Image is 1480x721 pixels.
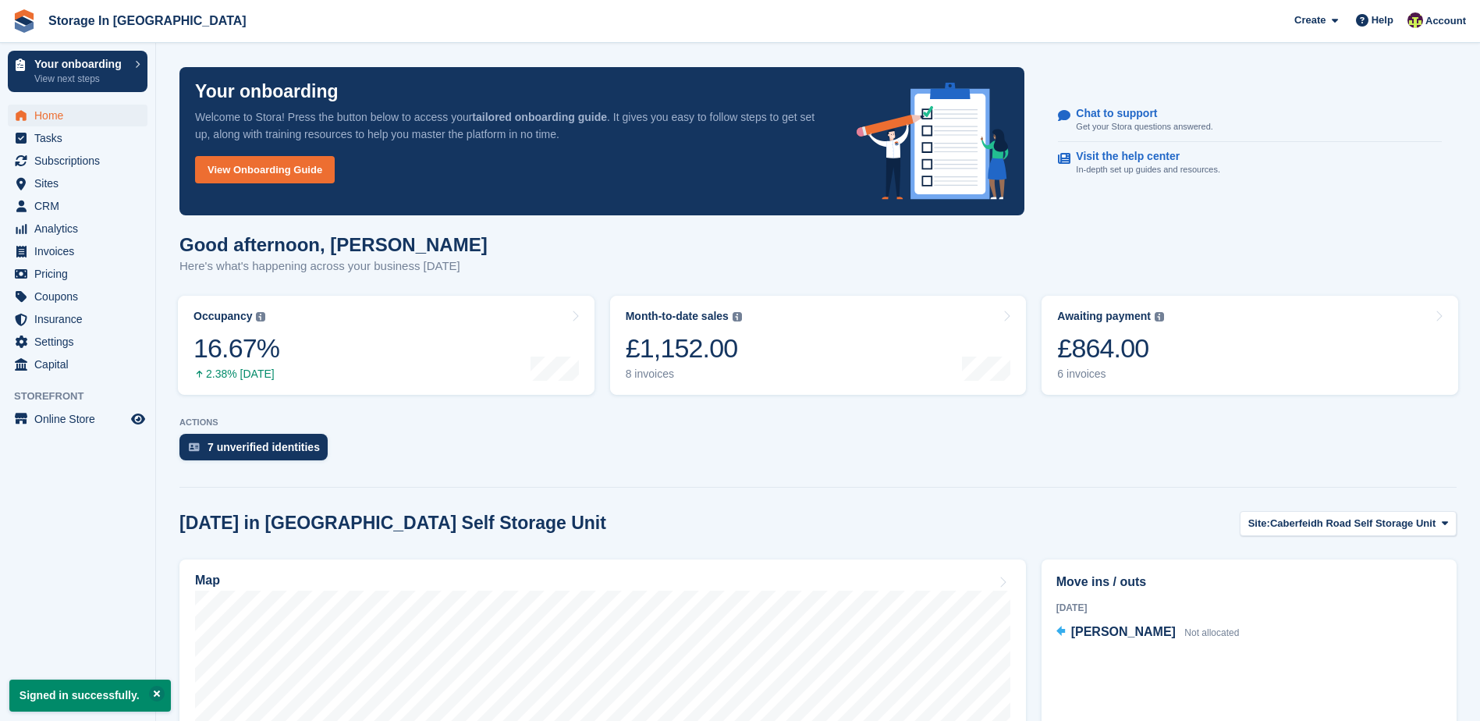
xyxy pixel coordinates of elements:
[610,296,1027,395] a: Month-to-date sales £1,152.00 8 invoices
[8,105,147,126] a: menu
[1042,296,1458,395] a: Awaiting payment £864.00 6 invoices
[8,127,147,149] a: menu
[193,368,279,381] div: 2.38% [DATE]
[42,8,253,34] a: Storage In [GEOGRAPHIC_DATA]
[1056,623,1240,643] a: [PERSON_NAME] Not allocated
[1372,12,1393,28] span: Help
[8,353,147,375] a: menu
[189,442,200,452] img: verify_identity-adf6edd0f0f0b5bbfe63781bf79b02c33cf7c696d77639b501bdc392416b5a36.svg
[179,434,335,468] a: 7 unverified identities
[34,195,128,217] span: CRM
[193,310,252,323] div: Occupancy
[34,408,128,430] span: Online Store
[1057,310,1151,323] div: Awaiting payment
[1058,99,1442,142] a: Chat to support Get your Stora questions answered.
[195,108,832,143] p: Welcome to Stora! Press the button below to access your . It gives you easy to follow steps to ge...
[34,353,128,375] span: Capital
[179,257,488,275] p: Here's what's happening across your business [DATE]
[1071,625,1176,638] span: [PERSON_NAME]
[193,332,279,364] div: 16.67%
[1056,601,1442,615] div: [DATE]
[1407,12,1423,28] img: Colin Wood
[1425,13,1466,29] span: Account
[733,312,742,321] img: icon-info-grey-7440780725fd019a000dd9b08b2336e03edf1995a4989e88bcd33f0948082b44.svg
[626,332,742,364] div: £1,152.00
[34,105,128,126] span: Home
[9,680,171,712] p: Signed in successfully.
[626,310,729,323] div: Month-to-date sales
[34,150,128,172] span: Subscriptions
[1076,120,1212,133] p: Get your Stora questions answered.
[1184,627,1239,638] span: Not allocated
[8,408,147,430] a: menu
[179,234,488,255] h1: Good afternoon, [PERSON_NAME]
[1248,516,1270,531] span: Site:
[34,308,128,330] span: Insurance
[1057,332,1164,364] div: £864.00
[34,331,128,353] span: Settings
[8,263,147,285] a: menu
[12,9,36,33] img: stora-icon-8386f47178a22dfd0bd8f6a31ec36ba5ce8667c1dd55bd0f319d3a0aa187defe.svg
[34,127,128,149] span: Tasks
[472,111,607,123] strong: tailored onboarding guide
[8,195,147,217] a: menu
[1058,142,1442,184] a: Visit the help center In-depth set up guides and resources.
[1155,312,1164,321] img: icon-info-grey-7440780725fd019a000dd9b08b2336e03edf1995a4989e88bcd33f0948082b44.svg
[8,172,147,194] a: menu
[34,240,128,262] span: Invoices
[179,513,606,534] h2: [DATE] in [GEOGRAPHIC_DATA] Self Storage Unit
[256,312,265,321] img: icon-info-grey-7440780725fd019a000dd9b08b2336e03edf1995a4989e88bcd33f0948082b44.svg
[34,172,128,194] span: Sites
[34,72,127,86] p: View next steps
[34,59,127,69] p: Your onboarding
[8,308,147,330] a: menu
[179,417,1457,428] p: ACTIONS
[1294,12,1326,28] span: Create
[195,83,339,101] p: Your onboarding
[195,156,335,183] a: View Onboarding Guide
[1056,573,1442,591] h2: Move ins / outs
[178,296,594,395] a: Occupancy 16.67% 2.38% [DATE]
[1240,511,1457,537] button: Site: Caberfeidh Road Self Storage Unit
[8,331,147,353] a: menu
[1270,516,1436,531] span: Caberfeidh Road Self Storage Unit
[34,263,128,285] span: Pricing
[8,240,147,262] a: menu
[857,83,1010,200] img: onboarding-info-6c161a55d2c0e0a8cae90662b2fe09162a5109e8cc188191df67fb4f79e88e88.svg
[1076,150,1208,163] p: Visit the help center
[1076,107,1200,120] p: Chat to support
[1076,163,1220,176] p: In-depth set up guides and resources.
[8,286,147,307] a: menu
[8,150,147,172] a: menu
[34,218,128,240] span: Analytics
[1057,368,1164,381] div: 6 invoices
[34,286,128,307] span: Coupons
[195,574,220,588] h2: Map
[8,218,147,240] a: menu
[129,410,147,428] a: Preview store
[208,441,320,453] div: 7 unverified identities
[626,368,742,381] div: 8 invoices
[14,389,155,404] span: Storefront
[8,51,147,92] a: Your onboarding View next steps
